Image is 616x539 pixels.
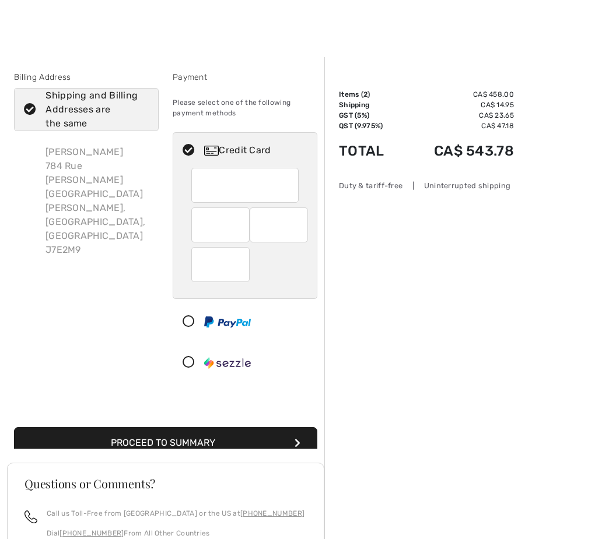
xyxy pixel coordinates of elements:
a: [PHONE_NUMBER] [240,509,304,517]
img: Credit Card [204,146,219,156]
td: CA$ 543.78 [402,131,514,171]
td: CA$ 14.95 [402,100,514,110]
img: Sezzle [204,357,251,369]
div: Please select one of the following payment methods [173,88,317,128]
p: Call us Toll-Free from [GEOGRAPHIC_DATA] or the US at [47,508,304,519]
td: QST (9.975%) [339,121,402,131]
td: CA$ 23.65 [402,110,514,121]
img: PayPal [204,316,251,327]
td: CA$ 458.00 [402,89,514,100]
span: 2 [363,90,367,98]
a: [PHONE_NUMBER] [60,529,124,537]
div: Billing Address [14,71,159,83]
p: Dial From All Other Countries [47,528,304,538]
img: call [24,510,37,523]
div: [PERSON_NAME] 784 Rue [PERSON_NAME] [GEOGRAPHIC_DATA][PERSON_NAME], [GEOGRAPHIC_DATA], [GEOGRAPHI... [36,136,159,266]
td: CA$ 47.18 [402,121,514,131]
div: Payment [173,71,317,83]
div: Duty & tariff-free | Uninterrupted shipping [339,180,514,191]
h3: Questions or Comments? [24,478,307,489]
td: Shipping [339,100,402,110]
div: Shipping and Billing Addresses are the same [45,89,141,131]
td: Items ( ) [339,89,402,100]
div: Credit Card [204,143,309,157]
button: Proceed to Summary [14,427,317,459]
td: GST (5%) [339,110,402,121]
td: Total [339,131,402,171]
